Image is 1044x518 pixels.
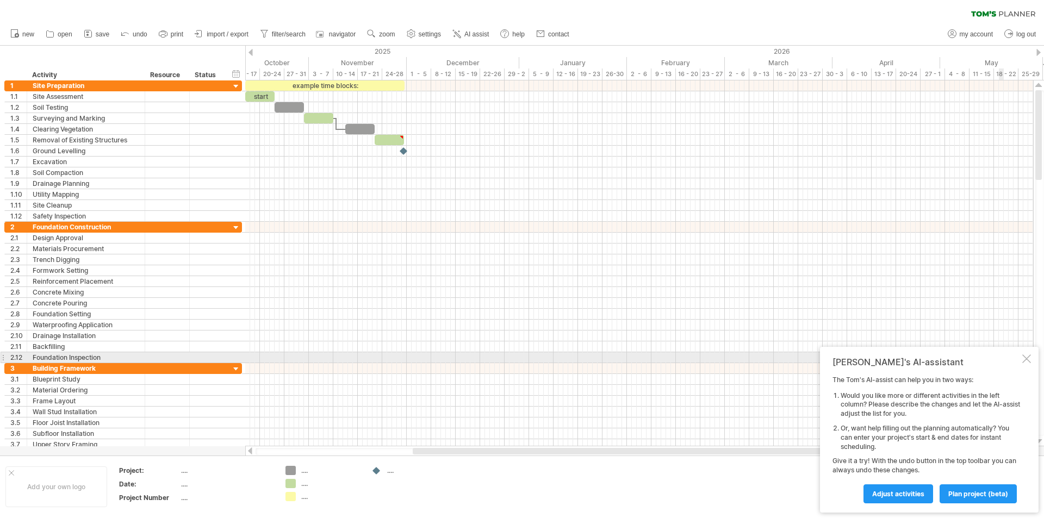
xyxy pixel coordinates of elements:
[832,357,1020,367] div: [PERSON_NAME]'s AI-assistant
[33,385,139,395] div: Material Ordering
[272,30,306,38] span: filter/search
[10,298,27,308] div: 2.7
[10,157,27,167] div: 1.7
[382,68,407,80] div: 24-28
[1002,27,1039,41] a: log out
[58,30,72,38] span: open
[725,57,832,68] div: March 2026
[10,167,27,178] div: 1.8
[118,27,151,41] a: undo
[33,374,139,384] div: Blueprint Study
[245,80,405,91] div: example time blocks:
[329,30,356,38] span: navigator
[10,352,27,363] div: 2.12
[33,222,139,232] div: Foundation Construction
[150,70,183,80] div: Resource
[119,479,179,489] div: Date:
[872,490,924,498] span: Adjust activities
[10,276,27,286] div: 2.5
[627,68,651,80] div: 2 - 6
[119,493,179,502] div: Project Number
[10,189,27,199] div: 1.10
[33,330,139,341] div: Drainage Installation
[81,27,113,41] a: save
[554,68,578,80] div: 12 - 16
[832,376,1020,503] div: The Tom's AI-assist can help you in two ways: Give it a try! With the undo button in the top tool...
[33,146,139,156] div: Ground Levelling
[464,30,489,38] span: AI assist
[960,30,993,38] span: my account
[260,68,284,80] div: 20-24
[948,490,1008,498] span: plan project (beta)
[725,68,749,80] div: 2 - 6
[284,68,309,80] div: 27 - 31
[33,320,139,330] div: Waterproofing Application
[33,254,139,265] div: Trench Digging
[119,466,179,475] div: Project:
[10,211,27,221] div: 1.12
[309,57,407,68] div: November 2025
[431,68,456,80] div: 8 - 12
[872,68,896,80] div: 13 - 17
[841,391,1020,419] li: Would you like more or different activities in the left column? Please describe the changes and l...
[627,57,725,68] div: February 2026
[676,68,700,80] div: 16 - 20
[10,222,27,232] div: 2
[533,27,573,41] a: contact
[379,30,395,38] span: zoom
[921,68,945,80] div: 27 - 1
[33,439,139,450] div: Upper Story Framing
[33,244,139,254] div: Materials Procurement
[10,178,27,189] div: 1.9
[387,466,446,475] div: ....
[33,265,139,276] div: Formwork Setting
[456,68,480,80] div: 15 - 19
[245,91,275,102] div: start
[33,341,139,352] div: Backfilling
[33,157,139,167] div: Excavation
[33,211,139,221] div: Safety Inspection
[33,189,139,199] div: Utility Mapping
[519,57,627,68] div: January 2026
[257,27,309,41] a: filter/search
[749,68,774,80] div: 9 - 13
[33,233,139,243] div: Design Approval
[181,479,272,489] div: ....
[407,68,431,80] div: 1 - 5
[10,113,27,123] div: 1.3
[841,424,1020,451] li: Or, want help filling out the planning automatically? You can enter your project's start & end da...
[10,407,27,417] div: 3.4
[33,178,139,189] div: Drainage Planning
[450,27,492,41] a: AI assist
[578,68,602,80] div: 19 - 23
[33,135,139,145] div: Removal of Existing Structures
[181,466,272,475] div: ....
[10,396,27,406] div: 3.3
[32,70,139,80] div: Activity
[43,27,76,41] a: open
[940,57,1043,68] div: May 2026
[512,30,525,38] span: help
[823,68,847,80] div: 30 - 3
[529,68,554,80] div: 5 - 9
[863,484,933,503] a: Adjust activities
[195,70,219,80] div: Status
[498,27,528,41] a: help
[33,91,139,102] div: Site Assessment
[8,27,38,41] a: new
[33,407,139,417] div: Wall Stud Installation
[651,68,676,80] div: 9 - 13
[404,27,444,41] a: settings
[419,30,441,38] span: settings
[602,68,627,80] div: 26-30
[10,320,27,330] div: 2.9
[10,102,27,113] div: 1.2
[10,124,27,134] div: 1.4
[333,68,358,80] div: 10 - 14
[700,68,725,80] div: 23 - 27
[548,30,569,38] span: contact
[407,57,519,68] div: December 2025
[10,428,27,439] div: 3.6
[33,396,139,406] div: Frame Layout
[156,27,187,41] a: print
